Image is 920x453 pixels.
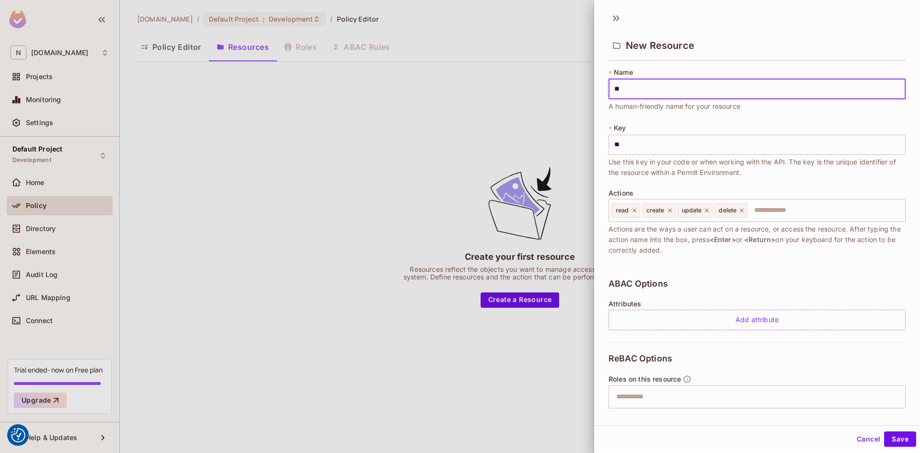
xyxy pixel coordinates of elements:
div: update [678,203,713,218]
button: Cancel [853,431,884,447]
span: Roles on this resource [609,375,681,383]
span: Actions [609,189,633,197]
div: Add attribute [609,310,906,330]
span: Use this key in your code or when working with the API. The key is the unique identifier of the r... [609,157,906,178]
span: create [646,207,665,214]
img: Revisit consent button [11,428,25,442]
span: delete [719,207,736,214]
span: ABAC Options [609,279,668,289]
span: Actions are the ways a user can act on a resource, or access the resource. After typing the actio... [609,224,906,256]
span: Attributes [609,300,642,308]
span: read [616,207,629,214]
button: Consent Preferences [11,428,25,442]
span: Name [614,69,633,76]
span: ReBAC Options [609,354,672,363]
div: read [611,203,640,218]
span: <Return> [744,235,775,244]
span: A human-friendly name for your resource [609,101,740,112]
span: Key [614,124,626,132]
div: create [642,203,676,218]
span: <Enter> [710,235,736,244]
span: New Resource [626,40,694,51]
button: Save [884,431,916,447]
span: After typing the role name into the box, press or on your keyboard for the role to be correctly a... [609,410,906,431]
span: update [682,207,702,214]
div: delete [714,203,747,218]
